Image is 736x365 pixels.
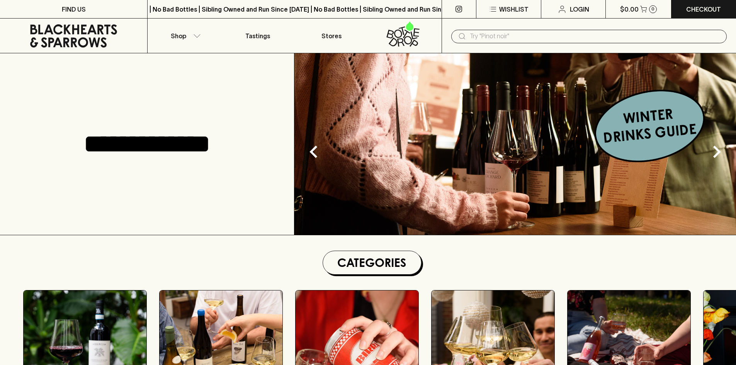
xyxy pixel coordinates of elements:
[686,5,721,14] p: Checkout
[298,136,329,167] button: Previous
[620,5,639,14] p: $0.00
[62,5,86,14] p: FIND US
[570,5,589,14] p: Login
[294,53,736,235] img: optimise
[245,31,270,41] p: Tastings
[295,19,368,53] a: Stores
[221,19,294,53] a: Tastings
[701,136,732,167] button: Next
[326,254,418,271] h1: Categories
[499,5,529,14] p: Wishlist
[651,7,654,11] p: 0
[470,30,721,42] input: Try "Pinot noir"
[321,31,342,41] p: Stores
[171,31,186,41] p: Shop
[148,19,221,53] button: Shop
